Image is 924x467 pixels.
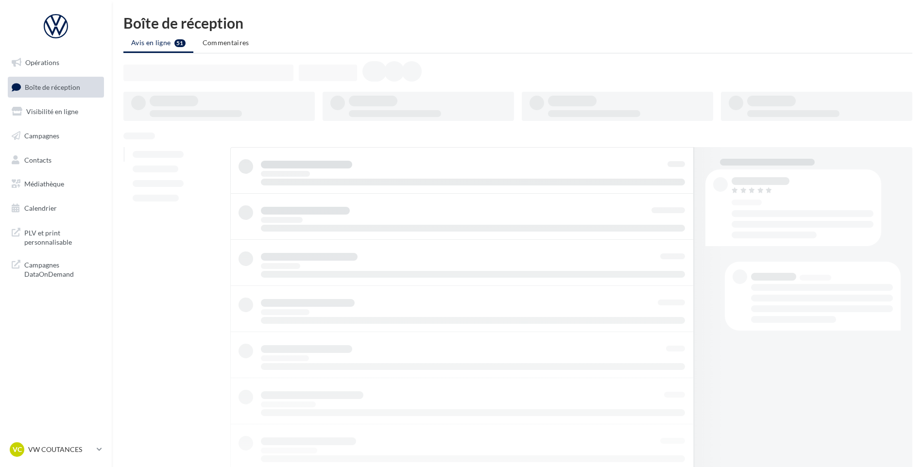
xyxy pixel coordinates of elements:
a: Visibilité en ligne [6,101,106,122]
a: VC VW COUTANCES [8,440,104,459]
a: PLV et print personnalisable [6,222,106,251]
span: Campagnes DataOnDemand [24,258,100,279]
a: Calendrier [6,198,106,218]
span: Visibilité en ligne [26,107,78,116]
span: Calendrier [24,204,57,212]
a: Opérations [6,52,106,73]
a: Boîte de réception [6,77,106,98]
span: VC [13,445,22,454]
span: PLV et print personnalisable [24,226,100,247]
span: Opérations [25,58,59,67]
a: Médiathèque [6,174,106,194]
a: Campagnes DataOnDemand [6,254,106,283]
span: Campagnes [24,132,59,140]
span: Boîte de réception [25,83,80,91]
a: Contacts [6,150,106,170]
div: Boîte de réception [123,16,912,30]
span: Médiathèque [24,180,64,188]
a: Campagnes [6,126,106,146]
span: Contacts [24,155,51,164]
span: Commentaires [203,38,249,47]
p: VW COUTANCES [28,445,93,454]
